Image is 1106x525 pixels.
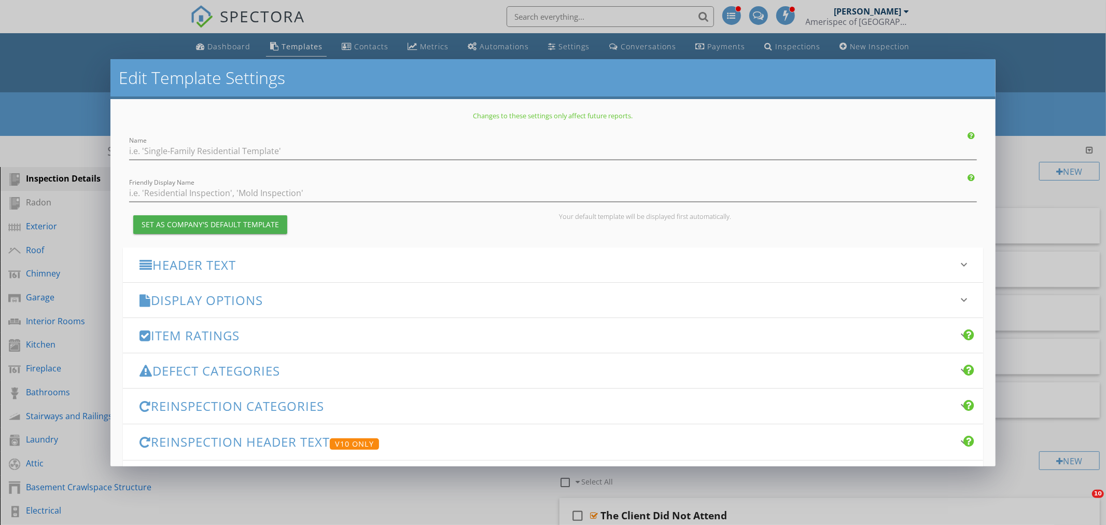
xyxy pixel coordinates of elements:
[330,438,379,450] div: V10 Only
[958,294,971,306] i: keyboard_arrow_down
[559,212,976,220] div: Your default template will be displayed first automatically.
[123,112,983,120] p: Changes to these settings only affect future reports.
[958,436,971,448] i: keyboard_arrow_down
[958,258,971,271] i: keyboard_arrow_down
[129,143,976,160] input: Name
[1092,490,1104,498] span: 10
[119,67,987,88] h2: Edit Template Settings
[139,435,954,450] h3: Reinspection Header Text
[139,258,954,272] h3: Header Text
[958,329,971,341] i: keyboard_arrow_down
[139,293,954,307] h3: Display Options
[958,364,971,377] i: keyboard_arrow_down
[958,399,971,412] i: keyboard_arrow_down
[133,215,287,234] button: Set as Company's Default Template
[330,433,379,450] a: V10 Only
[129,185,976,202] input: Friendly Display Name
[139,399,954,413] h3: Reinspection Categories
[139,328,954,342] h3: Item Ratings
[142,219,279,230] div: Set as Company's Default Template
[1071,490,1096,515] iframe: Intercom live chat
[139,364,954,378] h3: Defect Categories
